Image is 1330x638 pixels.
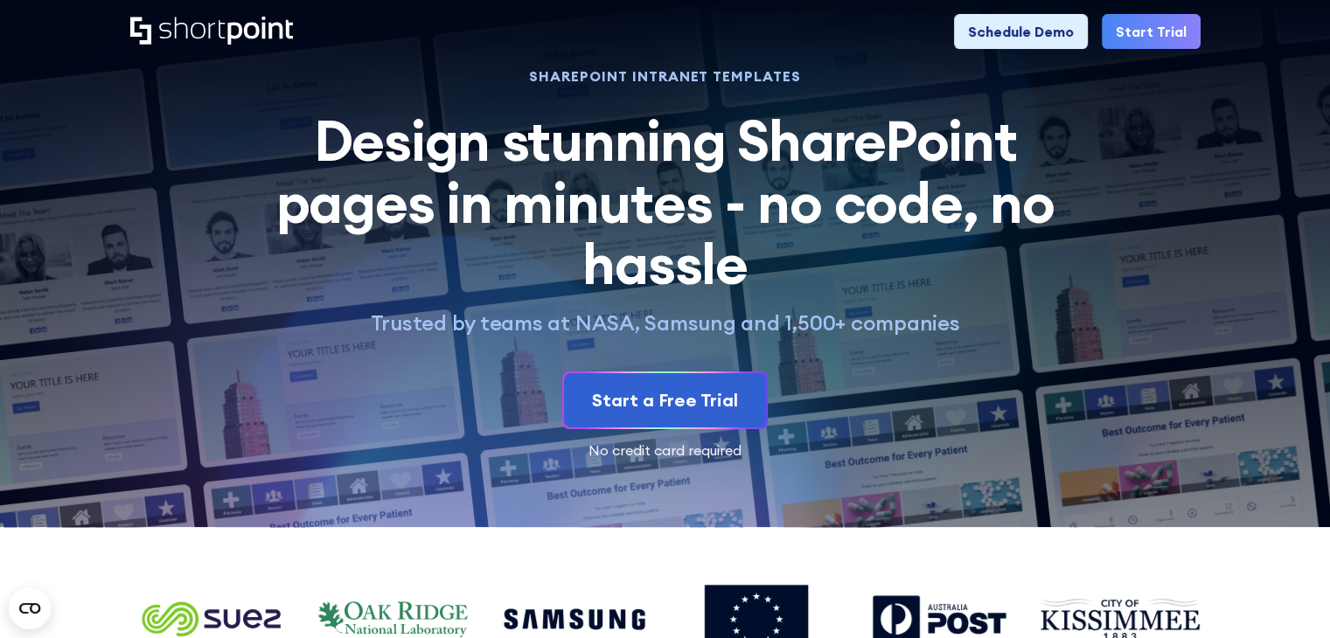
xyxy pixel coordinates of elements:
[564,373,766,427] a: Start a Free Trial
[256,110,1075,295] h2: Design stunning SharePoint pages in minutes - no code, no hassle
[256,70,1075,82] h1: SHAREPOINT INTRANET TEMPLATES
[130,443,1201,457] div: No credit card required
[954,14,1088,49] a: Schedule Demo
[1102,14,1201,49] a: Start Trial
[592,387,738,413] div: Start a Free Trial
[256,309,1075,336] p: Trusted by teams at NASA, Samsung and 1,500+ companies
[1243,554,1330,638] iframe: Chat Widget
[9,587,51,629] button: Open CMP widget
[130,17,293,46] a: Home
